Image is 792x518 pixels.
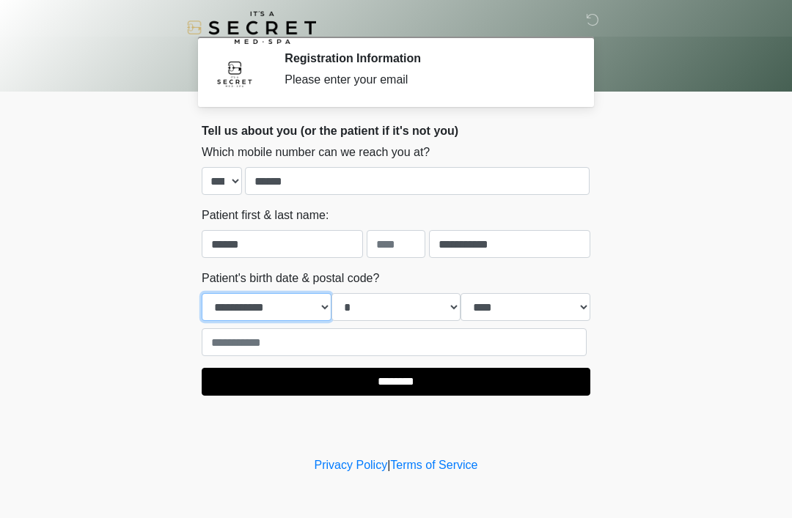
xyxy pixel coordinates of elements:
[213,51,257,95] img: Agent Avatar
[390,459,477,471] a: Terms of Service
[285,51,568,65] h2: Registration Information
[285,71,568,89] div: Please enter your email
[202,124,590,138] h2: Tell us about you (or the patient if it's not you)
[315,459,388,471] a: Privacy Policy
[187,11,316,44] img: It's A Secret Med Spa Logo
[387,459,390,471] a: |
[202,144,430,161] label: Which mobile number can we reach you at?
[202,207,329,224] label: Patient first & last name:
[202,270,379,287] label: Patient's birth date & postal code?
